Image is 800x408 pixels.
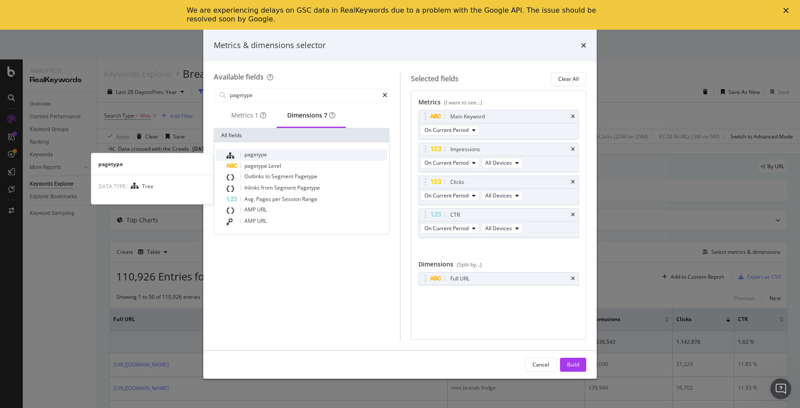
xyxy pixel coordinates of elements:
[450,112,485,121] div: Main Keyword
[287,111,335,120] div: Dimensions
[421,223,480,234] button: On Current Period
[418,143,579,172] div: ImpressionstimesOn Current PeriodAll Devices
[255,111,258,120] div: brand label
[418,260,579,272] div: Dimensions
[244,151,267,158] span: pagetype
[485,225,512,232] span: All Devices
[229,89,383,102] input: Search by field name
[567,361,579,368] div: Build
[418,110,579,139] div: Main KeywordtimesOn Current Period
[571,276,575,281] div: times
[244,206,257,213] span: AMP
[783,8,792,13] div: Close
[297,184,320,191] span: Pagetype
[424,159,469,166] span: On Current Period
[302,195,317,203] span: Range
[481,190,523,201] button: All Devices
[481,223,523,234] button: All Devices
[268,162,281,169] span: Level
[244,184,261,191] span: Inlinks
[324,111,327,120] div: brand label
[255,111,258,119] span: 1
[457,261,482,268] div: (Split by...)
[421,158,480,168] button: On Current Period
[324,111,327,119] span: 7
[421,190,480,201] button: On Current Period
[571,180,575,185] div: times
[450,274,470,283] div: Full URL
[295,173,317,180] span: Pagetype
[261,184,274,191] span: from
[581,40,586,51] div: times
[244,162,268,169] span: pagetype
[560,358,586,372] button: Build
[256,195,272,203] span: Pages
[532,361,549,368] div: Cancel
[418,272,579,285] div: Full URLtimes
[203,29,597,379] div: modal
[282,195,302,203] span: Session
[444,99,482,106] div: (I want to see...)
[257,206,267,213] span: URL
[421,125,480,135] button: On Current Period
[450,145,480,154] div: Impressions
[272,195,282,203] span: per
[91,160,213,168] div: pagetype
[214,128,389,142] div: All fields
[571,114,575,119] div: times
[424,192,469,199] span: On Current Period
[558,75,579,83] div: Clear All
[450,211,460,219] div: CTR
[418,208,579,238] div: CTRtimesOn Current PeriodAll Devices
[244,195,256,203] span: Avg.
[481,158,523,168] button: All Devices
[244,173,265,180] span: Outlinks
[770,378,791,399] iframe: Intercom live chat
[571,212,575,218] div: times
[525,358,557,372] button: Cancel
[187,6,599,24] div: We are experiencing delays on GSC data in RealKeywords due to a problem with the Google API. The ...
[231,111,266,120] div: Metrics
[571,147,575,152] div: times
[551,72,586,86] button: Clear All
[424,225,469,232] span: On Current Period
[411,74,459,84] div: Selected fields
[274,184,297,191] span: Segment
[485,192,512,199] span: All Devices
[450,178,464,187] div: Clicks
[418,176,579,205] div: ClickstimesOn Current PeriodAll Devices
[418,98,579,110] div: Metrics
[424,126,469,134] span: On Current Period
[265,173,271,180] span: to
[257,217,267,225] span: URL
[485,159,512,166] span: All Devices
[214,40,326,51] div: Metrics & dimensions selector
[214,72,264,82] div: Available fields
[244,217,257,225] span: AMP
[271,173,295,180] span: Segment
